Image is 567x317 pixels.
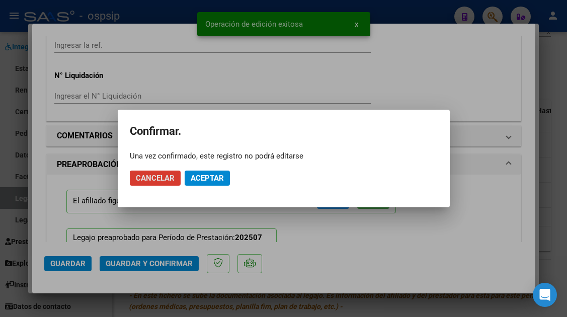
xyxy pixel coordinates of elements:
[130,151,438,161] div: Una vez confirmado, este registro no podrá editarse
[185,171,230,186] button: Aceptar
[136,174,175,183] span: Cancelar
[533,283,557,307] div: Open Intercom Messenger
[130,122,438,141] h2: Confirmar.
[130,171,181,186] button: Cancelar
[191,174,224,183] span: Aceptar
